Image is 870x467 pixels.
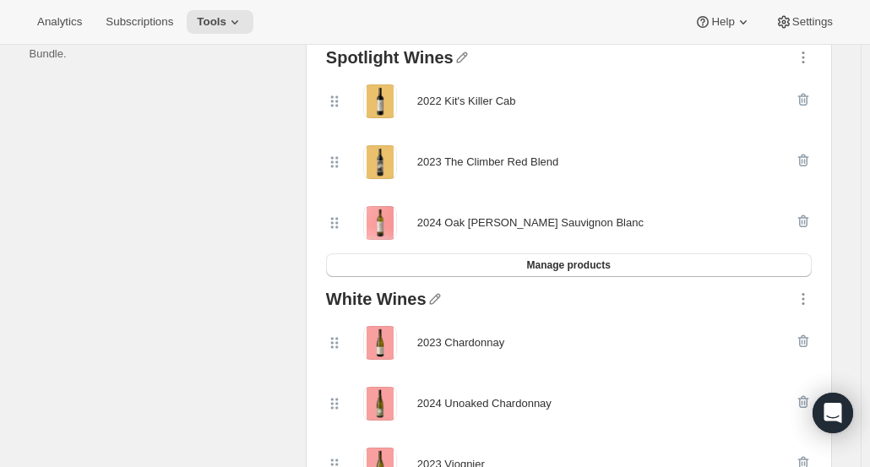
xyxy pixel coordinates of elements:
div: 2022 Kit's Killer Cab [417,93,516,110]
div: Spotlight Wines [326,49,454,71]
div: Open Intercom Messenger [813,393,853,433]
span: Settings [792,15,833,29]
div: 2024 Oak [PERSON_NAME] Sauvignon Blanc [417,214,644,231]
span: Subscriptions [106,15,173,29]
button: Analytics [27,10,92,34]
div: 2023 Chardonnay [417,334,504,351]
div: 2024 Unoaked Chardonnay [417,395,552,412]
button: Subscriptions [95,10,183,34]
p: Select which products you would like offer in this Bundle. [30,29,279,62]
button: Settings [765,10,843,34]
button: Manage products [326,253,812,277]
div: White Wines [326,291,427,312]
span: Analytics [37,15,82,29]
div: 2023 The Climber Red Blend [417,154,558,171]
span: Help [711,15,734,29]
button: Tools [187,10,253,34]
button: Help [684,10,761,34]
span: Tools [197,15,226,29]
span: Manage products [526,258,610,272]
